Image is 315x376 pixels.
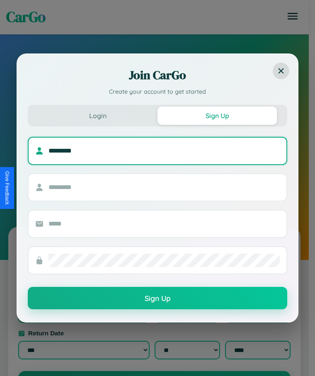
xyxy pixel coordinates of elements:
button: Sign Up [28,287,287,309]
button: Login [38,107,157,125]
h2: Join CarGo [28,67,287,83]
p: Create your account to get started [28,87,287,97]
div: Give Feedback [4,171,10,205]
button: Sign Up [157,107,277,125]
